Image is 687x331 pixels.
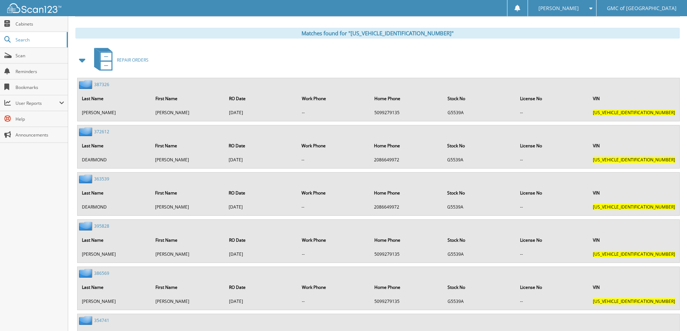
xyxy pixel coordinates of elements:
span: Cabinets [16,21,64,27]
span: Help [16,116,64,122]
a: 363539 [94,176,109,182]
th: License No [516,280,589,295]
span: Search [16,37,63,43]
span: User Reports [16,100,59,106]
th: Stock No [444,185,516,200]
img: folder2.png [79,174,94,183]
td: [PERSON_NAME] [151,201,224,213]
th: Stock No [444,233,516,247]
span: Reminders [16,68,64,75]
td: [DATE] [225,248,297,260]
img: folder2.png [79,80,94,89]
td: -- [298,154,370,166]
td: DEARMOND [78,154,151,166]
th: VIN [589,91,679,106]
a: REPAIR ORDERS [90,46,149,74]
img: scan123-logo-white.svg [7,3,61,13]
span: Announcements [16,132,64,138]
th: Home Phone [371,280,443,295]
th: VIN [589,185,679,200]
td: 2086649972 [370,154,443,166]
td: G5539A [444,295,516,307]
td: -- [516,295,589,307]
img: folder2.png [79,222,94,231]
span: Scan [16,53,64,59]
td: -- [298,248,370,260]
td: [PERSON_NAME] [78,107,151,118]
img: folder2.png [79,127,94,136]
td: -- [298,201,370,213]
th: Home Phone [370,185,443,200]
th: Last Name [78,280,151,295]
span: REPAIR ORDERS [117,57,149,63]
td: 5099279135 [371,107,443,118]
th: Last Name [78,233,151,247]
td: [DATE] [225,201,297,213]
div: Matches found for "[US_VEHICLE_IDENTIFICATION_NUMBER]" [75,28,680,39]
img: folder2.png [79,269,94,278]
td: [PERSON_NAME] [151,154,224,166]
th: Stock No [444,138,516,153]
th: First Name [151,185,224,200]
th: License No [516,138,589,153]
td: -- [516,154,589,166]
th: Last Name [78,185,151,200]
td: [DATE] [225,107,297,118]
th: Work Phone [298,185,370,200]
span: [PERSON_NAME] [538,6,579,10]
td: -- [298,295,370,307]
th: Stock No [444,91,516,106]
td: [DATE] [225,295,297,307]
th: VIN [589,280,679,295]
th: Work Phone [298,138,370,153]
td: G5539A [444,107,516,118]
span: [US_VEHICLE_IDENTIFICATION_NUMBER] [593,204,675,210]
th: RO Date [225,233,297,247]
td: -- [298,107,370,118]
th: License No [516,233,589,247]
a: 386569 [94,270,109,276]
th: First Name [151,138,224,153]
a: 372612 [94,129,109,135]
td: -- [516,107,589,118]
span: Bookmarks [16,84,64,90]
th: License No [516,185,589,200]
th: Home Phone [370,138,443,153]
th: VIN [589,233,679,247]
td: 5099279135 [371,248,443,260]
td: -- [516,248,589,260]
td: DEARMOND [78,201,151,213]
td: [PERSON_NAME] [152,107,225,118]
span: [US_VEHICLE_IDENTIFICATION_NUMBER] [593,157,675,163]
span: [US_VEHICLE_IDENTIFICATION_NUMBER] [593,251,675,257]
th: RO Date [225,185,297,200]
td: -- [516,201,589,213]
th: Work Phone [298,233,370,247]
span: GMC of [GEOGRAPHIC_DATA] [607,6,677,10]
th: First Name [152,91,225,106]
th: RO Date [225,280,297,295]
td: [PERSON_NAME] [152,248,225,260]
td: [PERSON_NAME] [78,248,151,260]
td: [PERSON_NAME] [78,295,151,307]
th: Work Phone [298,91,370,106]
th: RO Date [225,91,297,106]
iframe: Chat Widget [651,296,687,331]
a: 354741 [94,317,109,323]
th: First Name [152,280,225,295]
th: VIN [589,138,679,153]
td: G5539A [444,248,516,260]
span: [US_VEHICLE_IDENTIFICATION_NUMBER] [593,298,675,304]
td: [DATE] [225,154,297,166]
td: 2086649972 [370,201,443,213]
th: Work Phone [298,280,370,295]
th: First Name [152,233,225,247]
th: Home Phone [371,233,443,247]
td: 5099279135 [371,295,443,307]
th: License No [516,91,589,106]
td: G5539A [444,154,516,166]
img: folder2.png [79,316,94,325]
th: RO Date [225,138,297,153]
th: Last Name [78,91,151,106]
